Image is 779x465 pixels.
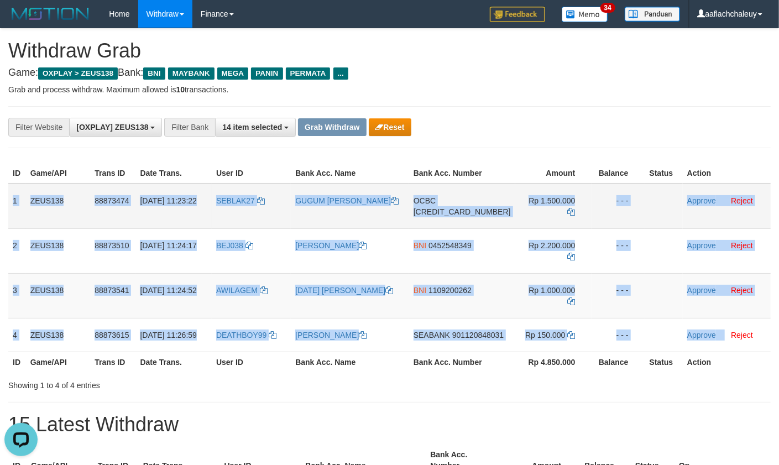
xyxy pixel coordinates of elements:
[428,286,472,295] span: Copy 1109200262 to clipboard
[567,207,575,216] a: Copy 1500000 to clipboard
[414,241,426,250] span: BNI
[295,196,399,205] a: GUGUM [PERSON_NAME]
[176,85,185,94] strong: 10
[295,286,393,295] a: [DATE] [PERSON_NAME]
[600,3,615,13] span: 34
[409,163,515,184] th: Bank Acc. Number
[140,241,196,250] span: [DATE] 11:24:17
[76,123,148,132] span: [OXPLAY] ZEUS138
[26,273,91,318] td: ZEUS138
[291,352,409,372] th: Bank Acc. Name
[26,184,91,229] td: ZEUS138
[140,331,196,339] span: [DATE] 11:26:59
[567,297,575,306] a: Copy 1000000 to clipboard
[333,67,348,80] span: ...
[592,352,645,372] th: Balance
[286,67,331,80] span: PERMATA
[731,331,753,339] a: Reject
[687,241,716,250] a: Approve
[216,241,253,250] a: BEJ038
[8,318,26,352] td: 4
[26,318,91,352] td: ZEUS138
[164,118,215,137] div: Filter Bank
[529,241,575,250] span: Rp 2.200.000
[515,163,592,184] th: Amount
[216,286,268,295] a: AWILAGEM
[143,67,165,80] span: BNI
[414,196,436,205] span: OCBC
[291,163,409,184] th: Bank Acc. Name
[645,163,683,184] th: Status
[683,163,771,184] th: Action
[8,118,69,137] div: Filter Website
[90,352,135,372] th: Trans ID
[8,163,26,184] th: ID
[687,196,716,205] a: Approve
[8,228,26,273] td: 2
[567,252,575,261] a: Copy 2200000 to clipboard
[687,331,716,339] a: Approve
[295,331,367,339] a: [PERSON_NAME]
[8,375,316,391] div: Showing 1 to 4 of 4 entries
[95,286,129,295] span: 88873541
[95,241,129,250] span: 88873510
[731,286,753,295] a: Reject
[592,163,645,184] th: Balance
[414,207,511,216] span: Copy 693817527163 to clipboard
[8,352,26,372] th: ID
[8,6,92,22] img: MOTION_logo.png
[38,67,118,80] span: OXPLAY > ZEUS138
[592,184,645,229] td: - - -
[4,4,38,38] button: Open LiveChat chat widget
[8,84,771,95] p: Grab and process withdraw. Maximum allowed is transactions.
[369,118,411,136] button: Reset
[212,163,291,184] th: User ID
[216,196,255,205] span: SEBLAK27
[217,67,249,80] span: MEGA
[140,196,196,205] span: [DATE] 11:23:22
[452,331,504,339] span: Copy 901120848031 to clipboard
[168,67,215,80] span: MAYBANK
[295,241,367,250] a: [PERSON_NAME]
[8,414,771,436] h1: 15 Latest Withdraw
[428,241,472,250] span: Copy 0452548349 to clipboard
[69,118,162,137] button: [OXPLAY] ZEUS138
[251,67,283,80] span: PANIN
[490,7,545,22] img: Feedback.jpg
[216,241,243,250] span: BEJ038
[222,123,282,132] span: 14 item selected
[687,286,716,295] a: Approve
[140,286,196,295] span: [DATE] 11:24:52
[216,286,258,295] span: AWILAGEM
[683,352,771,372] th: Action
[529,196,575,205] span: Rp 1.500.000
[298,118,366,136] button: Grab Withdraw
[567,331,575,339] a: Copy 150000 to clipboard
[731,196,753,205] a: Reject
[8,40,771,62] h1: Withdraw Grab
[135,163,211,184] th: Date Trans.
[8,67,771,79] h4: Game: Bank:
[8,273,26,318] td: 3
[592,318,645,352] td: - - -
[216,331,276,339] a: DEATHBOY99
[414,331,450,339] span: SEABANK
[26,163,91,184] th: Game/API
[212,352,291,372] th: User ID
[592,273,645,318] td: - - -
[731,241,753,250] a: Reject
[414,286,426,295] span: BNI
[592,228,645,273] td: - - -
[26,228,91,273] td: ZEUS138
[625,7,680,22] img: panduan.png
[525,331,565,339] span: Rp 150.000
[215,118,296,137] button: 14 item selected
[515,352,592,372] th: Rp 4.850.000
[8,184,26,229] td: 1
[135,352,211,372] th: Date Trans.
[562,7,608,22] img: Button%20Memo.svg
[90,163,135,184] th: Trans ID
[529,286,575,295] span: Rp 1.000.000
[216,331,267,339] span: DEATHBOY99
[95,196,129,205] span: 88873474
